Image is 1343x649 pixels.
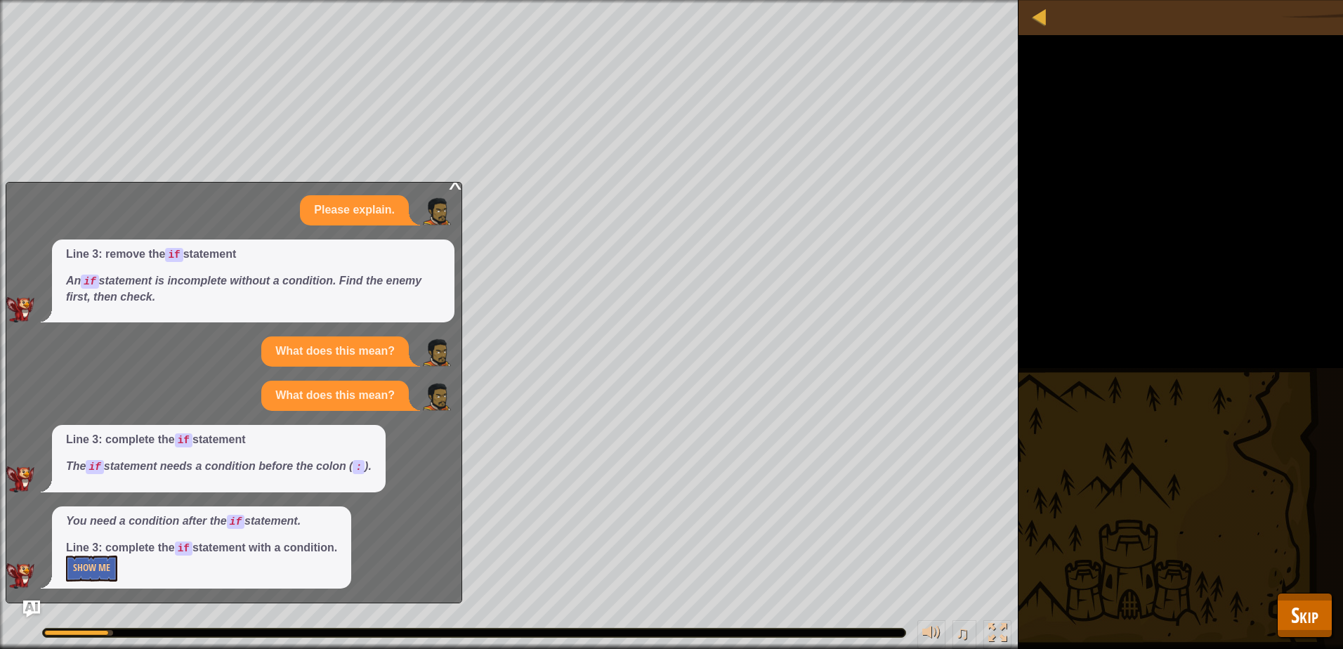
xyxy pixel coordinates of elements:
[6,466,34,492] img: AI
[983,620,1011,649] button: Toggle fullscreen
[353,460,365,474] code: :
[66,432,372,448] p: Line 3: complete the statement
[275,388,395,404] p: What does this mean?
[1277,593,1332,638] button: Skip
[175,542,192,556] code: if
[449,174,461,188] div: x
[165,248,183,262] code: if
[66,460,372,472] em: The statement needs a condition before the colon ( ).
[81,275,98,289] code: if
[917,620,945,649] button: Adjust volume
[66,515,301,527] em: You need a condition after the statement.
[423,383,451,411] img: Player
[66,275,421,303] em: An statement is incomplete without a condition. Find the enemy first, then check.
[955,622,969,643] span: ♫
[423,339,451,367] img: Player
[952,620,976,649] button: ♫
[423,197,451,225] img: Player
[66,540,337,556] p: Line 3: complete the statement with a condition.
[1291,601,1318,629] span: Skip
[66,556,117,582] button: Show Me
[275,343,395,360] p: What does this mean?
[23,601,40,617] button: Ask AI
[6,563,34,589] img: AI
[6,297,34,322] img: AI
[314,202,395,218] p: Please explain.
[175,433,192,447] code: if
[227,515,244,529] code: if
[66,247,440,263] p: Line 3: remove the statement
[86,460,103,474] code: if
